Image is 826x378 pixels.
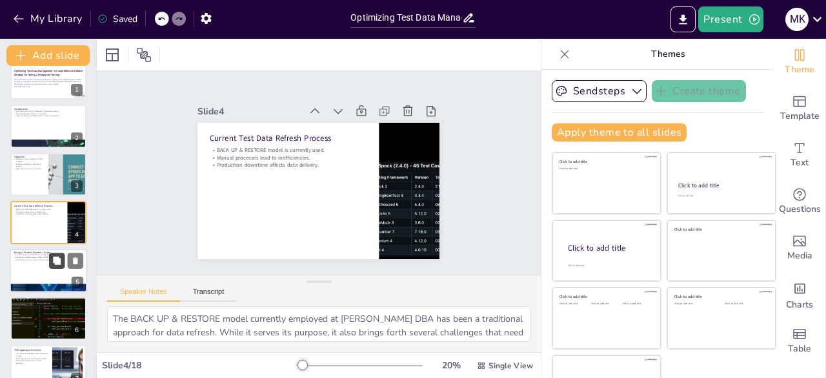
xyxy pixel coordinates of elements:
[652,80,746,102] button: Create theme
[14,155,45,159] p: Objective
[788,342,811,356] span: Table
[575,39,761,70] p: Themes
[623,302,652,306] div: Click to add text
[678,182,764,189] div: Click to add title
[489,361,533,371] span: Single View
[102,359,299,372] div: Slide 4 / 18
[14,256,83,258] p: Applications categorized as CORE and NON-CORE.
[14,213,64,216] p: Production downtime affects data delivery.
[14,258,83,261] p: Operational locations impact testing strategies.
[10,8,88,29] button: My Library
[774,85,825,132] div: Add ready made slides
[552,123,687,142] button: Apply theme to all slides
[107,306,530,342] textarea: The BACK UP & RESTORE model currently employed at [PERSON_NAME] DBA has been a traditional approa...
[785,63,814,77] span: Theme
[14,209,64,211] p: BACK UP & RESTORE model is currently used.
[10,153,86,196] div: https://cdn.sendsteps.com/images/logo/sendsteps_logo_white.pnghttps://cdn.sendsteps.com/images/lo...
[10,57,86,100] div: 1
[678,194,763,198] div: Click to add text
[14,302,83,304] p: SIT and UAT data requirements are outlined.
[14,163,45,167] p: Enhance reliability of the refresh process.
[14,114,83,117] p: Focus on security and effectiveness in data management.
[72,277,83,288] div: 5
[787,249,812,263] span: Media
[14,211,64,213] p: Manual processes lead to inefficiencies.
[49,253,65,268] button: Duplicate Slide
[14,110,83,112] p: Test Data provisioning is essential for integration testing.
[136,47,152,63] span: Position
[674,226,767,231] div: Click to add title
[591,302,620,306] div: Click to add text
[774,178,825,225] div: Get real-time input from your audience
[71,180,83,192] div: 3
[10,249,87,293] div: https://cdn.sendsteps.com/images/logo/sendsteps_logo_white.pnghttps://cdn.sendsteps.com/images/lo...
[786,298,813,312] span: Charts
[10,201,86,244] div: https://cdn.sendsteps.com/images/logo/sendsteps_logo_white.pnghttps://cdn.sendsteps.com/images/lo...
[14,251,83,255] p: Spring 2 Product/Systems Scope
[10,297,86,340] div: https://cdn.sendsteps.com/images/logo/sendsteps_logo_white.pnghttps://cdn.sendsteps.com/images/lo...
[97,13,137,25] div: Saved
[698,6,763,32] button: Present
[14,299,83,303] p: Data Refresh Requirements
[559,167,652,171] div: Click to add text
[6,45,90,66] button: Add slide
[670,6,696,32] button: Export to PowerPoint
[774,39,825,85] div: Change the overall theme
[14,253,83,256] p: Spring 2 program encompasses multiple integrations.
[559,302,589,306] div: Click to add text
[774,318,825,364] div: Add a table
[350,8,461,27] input: Insert title
[180,288,237,302] button: Transcript
[779,202,821,216] span: Questions
[552,80,647,102] button: Sendsteps
[14,360,48,364] p: Delta refresh techniques improve efficiency.
[14,78,83,85] p: This presentation outlines a strategic approach to optimize Test Data Management (TDM) for Spring...
[14,348,48,352] p: TDM Approach Overview
[559,159,652,164] div: Click to add title
[780,109,820,123] span: Template
[14,353,48,357] p: Comprehensive database refresh approach is vital.
[674,294,767,299] div: Click to add title
[14,112,83,114] p: Test Data Refresh Strategy is introduced.
[14,167,45,170] p: Align with end-user requirements.
[212,81,315,115] div: Slide 4
[436,359,467,372] div: 20 %
[102,45,123,65] div: Layout
[568,264,649,268] div: Click to add body
[215,132,370,172] p: Manual processes lead to inefficiencies.
[14,307,83,310] p: Effective testing relies on accurate data.
[107,288,180,302] button: Speaker Notes
[14,69,83,76] strong: Optimizing Test Data Management: A Comprehensive Refresh Strategy for Spring 2 Integration Testing
[14,85,83,88] p: Generated with [URL]
[725,302,765,306] div: Click to add text
[10,105,86,147] div: https://cdn.sendsteps.com/images/logo/sendsteps_logo_white.pnghttps://cdn.sendsteps.com/images/lo...
[14,158,45,163] p: Redesign current workflow for TDM adoption.
[14,204,64,208] p: Current Test Data Refresh Process
[774,271,825,318] div: Add charts and graphs
[71,84,83,96] div: 1
[785,8,809,31] div: M K
[559,294,652,299] div: Click to add title
[14,357,48,360] p: Gold copy processes are integral to TDM.
[71,229,83,240] div: 4
[218,110,374,154] p: Current Test Data Refresh Process
[14,107,83,110] p: Introduction
[774,132,825,178] div: Add text boxes
[568,243,650,254] div: Click to add title
[674,302,715,306] div: Click to add text
[71,324,83,336] div: 6
[791,156,809,170] span: Text
[14,304,83,307] p: Core and non-core applications have different needs.
[71,132,83,144] div: 2
[68,253,83,268] button: Delete Slide
[774,225,825,271] div: Add images, graphics, shapes or video
[213,139,368,179] p: Production downtime affects data delivery.
[785,6,809,32] button: M K
[216,124,372,164] p: BACK UP & RESTORE model is currently used.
